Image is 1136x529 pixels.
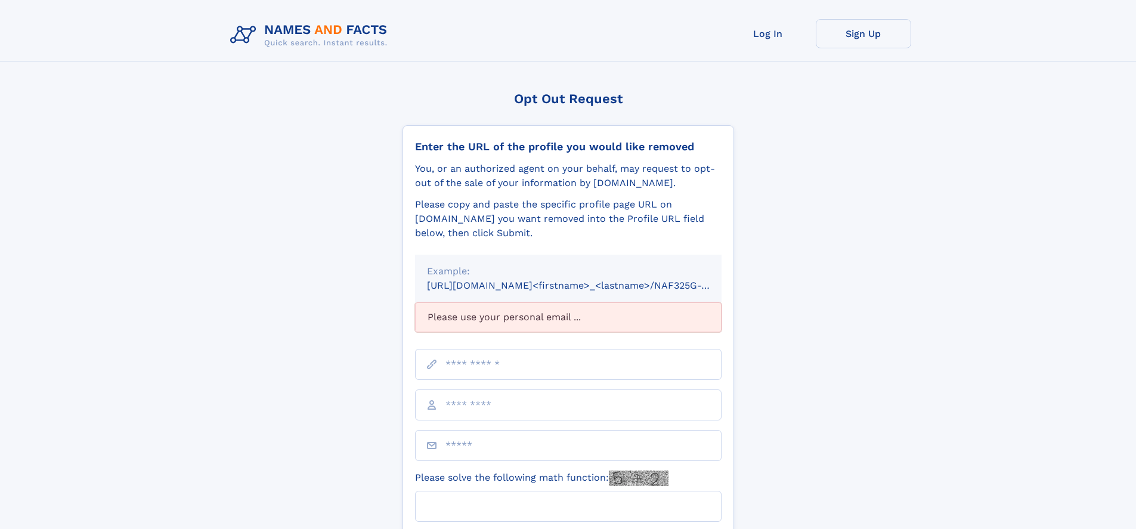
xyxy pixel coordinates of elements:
a: Sign Up [816,19,911,48]
small: [URL][DOMAIN_NAME]<firstname>_<lastname>/NAF325G-xxxxxxxx [427,280,744,291]
div: You, or an authorized agent on your behalf, may request to opt-out of the sale of your informatio... [415,162,722,190]
div: Please use your personal email ... [415,302,722,332]
div: Example: [427,264,710,279]
a: Log In [720,19,816,48]
div: Please copy and paste the specific profile page URL on [DOMAIN_NAME] you want removed into the Pr... [415,197,722,240]
div: Opt Out Request [403,91,734,106]
label: Please solve the following math function: [415,471,668,486]
div: Enter the URL of the profile you would like removed [415,140,722,153]
img: Logo Names and Facts [225,19,397,51]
